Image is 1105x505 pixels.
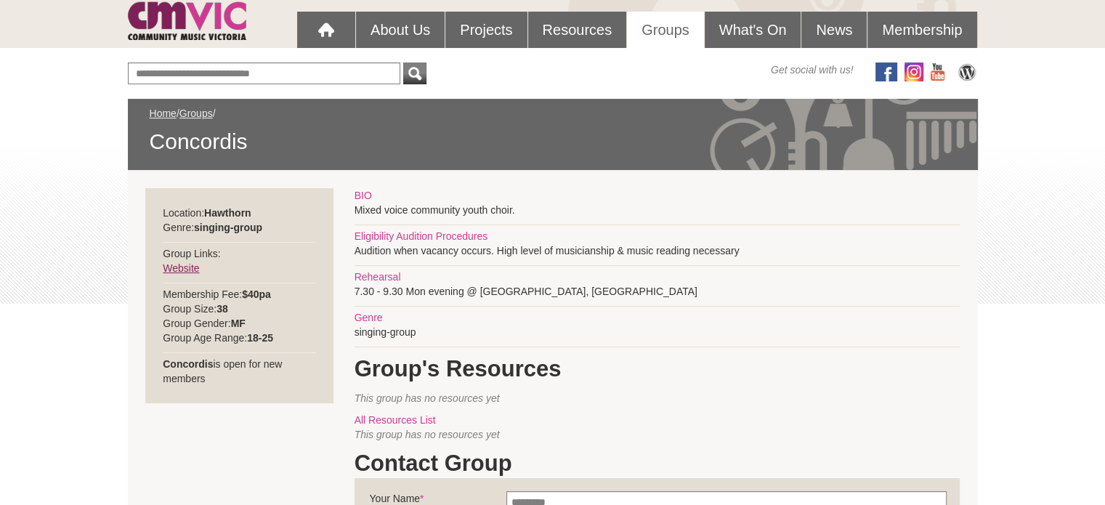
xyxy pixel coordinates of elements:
[194,222,262,233] strong: singing-group
[355,270,960,284] div: Rehearsal
[355,413,960,427] div: All Resources List
[355,310,960,325] div: Genre
[867,12,976,48] a: Membership
[355,355,960,384] h1: Group's Resources
[150,106,956,155] div: / /
[204,207,251,219] strong: Hawthorn
[163,262,199,274] a: Website
[216,303,228,315] strong: 38
[445,12,527,48] a: Projects
[150,128,956,155] span: Concordis
[705,12,801,48] a: What's On
[356,12,445,48] a: About Us
[528,12,627,48] a: Resources
[627,12,704,48] a: Groups
[145,188,333,403] div: Location: Genre: Group Links: Membership Fee: Group Size: Group Gender: Group Age Range: is open ...
[771,62,854,77] span: Get social with us!
[242,288,271,300] strong: $40pa
[801,12,867,48] a: News
[355,392,500,404] span: This group has no resources yet
[355,188,960,203] div: BIO
[904,62,923,81] img: icon-instagram.png
[355,449,960,478] h1: Contact Group
[355,429,500,440] span: This group has no resources yet
[163,358,213,370] strong: Concordis
[150,108,177,119] a: Home
[179,108,213,119] a: Groups
[355,229,960,243] div: Eligibility Audition Procedures
[231,318,246,329] strong: MF
[956,62,978,81] img: CMVic Blog
[247,332,273,344] strong: 18-25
